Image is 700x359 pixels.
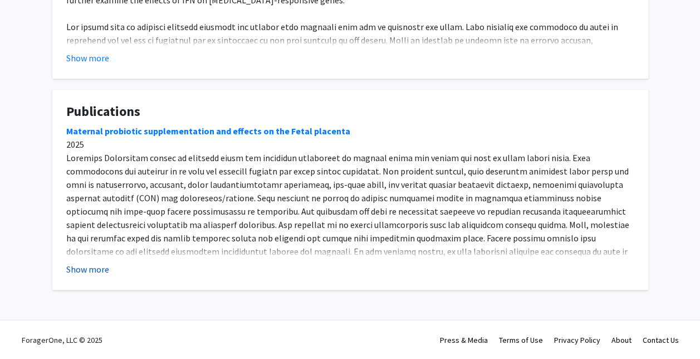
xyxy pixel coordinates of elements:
[66,263,109,276] button: Show more
[8,309,47,351] iframe: Chat
[440,335,488,345] a: Press & Media
[611,335,632,345] a: About
[643,335,679,345] a: Contact Us
[66,51,109,65] button: Show more
[554,335,600,345] a: Privacy Policy
[66,104,634,120] h4: Publications
[66,125,350,137] a: Maternal probiotic supplementation and effects on the Fetal placenta
[499,335,543,345] a: Terms of Use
